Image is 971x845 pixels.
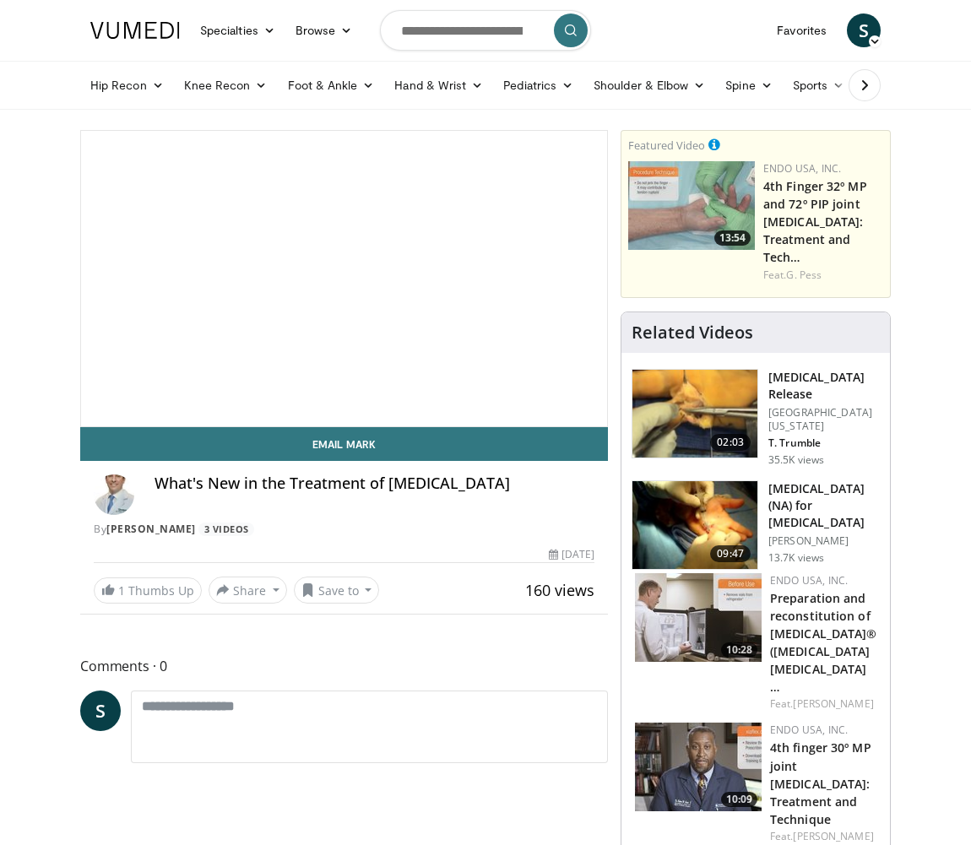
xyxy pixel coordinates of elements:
[632,481,757,569] img: atik_3.png.150x105_q85_crop-smart_upscale.jpg
[768,436,880,450] p: T. Trumble
[583,68,715,102] a: Shoulder & Elbow
[80,655,608,677] span: Comments 0
[198,523,254,537] a: 3 Videos
[493,68,583,102] a: Pediatrics
[174,68,278,102] a: Knee Recon
[635,723,762,811] a: 10:09
[80,427,608,461] a: Email Mark
[549,547,594,562] div: [DATE]
[380,10,591,51] input: Search topics, interventions
[770,696,877,712] div: Feat.
[632,369,880,467] a: 02:03 [MEDICAL_DATA] Release [GEOGRAPHIC_DATA][US_STATE] T. Trumble 35.5K views
[118,582,125,599] span: 1
[632,370,757,458] img: 38790_0000_3.png.150x105_q85_crop-smart_upscale.jpg
[714,230,751,246] span: 13:54
[80,691,121,731] a: S
[294,577,380,604] button: Save to
[770,739,871,826] a: 4th finger 30º MP joint [MEDICAL_DATA]: Treatment and Technique
[768,369,880,403] h3: [MEDICAL_DATA] Release
[721,792,757,807] span: 10:09
[80,68,174,102] a: Hip Recon
[768,534,880,548] p: [PERSON_NAME]
[632,480,880,570] a: 09:47 [MEDICAL_DATA] (NA) for [MEDICAL_DATA] [PERSON_NAME] 13.7K views
[628,138,705,153] small: Featured Video
[525,580,594,600] span: 160 views
[793,696,873,711] a: [PERSON_NAME]
[786,268,822,282] a: G. Pess
[628,161,755,250] a: 13:54
[710,434,751,451] span: 02:03
[768,480,880,531] h3: [MEDICAL_DATA] (NA) for [MEDICAL_DATA]
[635,723,762,811] img: 8065f212-d011-4f4d-b273-cea272d03683.150x105_q85_crop-smart_upscale.jpg
[94,474,134,515] img: Avatar
[783,68,855,102] a: Sports
[793,829,873,843] a: [PERSON_NAME]
[94,522,594,537] div: By
[770,829,876,844] div: Feat.
[763,178,867,265] a: 4th Finger 32º MP and 72º PIP joint [MEDICAL_DATA]: Treatment and Tech…
[768,453,824,467] p: 35.5K views
[847,14,881,47] a: S
[770,590,877,696] a: Preparation and reconstitution of [MEDICAL_DATA]® ([MEDICAL_DATA] [MEDICAL_DATA] …
[768,406,880,433] p: [GEOGRAPHIC_DATA][US_STATE]
[721,642,757,658] span: 10:28
[94,577,202,604] a: 1 Thumbs Up
[635,573,762,662] a: 10:28
[763,268,883,283] div: Feat.
[768,551,824,565] p: 13.7K views
[763,161,841,176] a: Endo USA, Inc.
[285,14,363,47] a: Browse
[209,577,287,604] button: Share
[770,723,848,737] a: Endo USA, Inc.
[632,322,753,343] h4: Related Videos
[770,573,848,588] a: Endo USA, Inc.
[635,573,762,662] img: ab89541e-13d0-49f0-812b-38e61ef681fd.150x105_q85_crop-smart_upscale.jpg
[106,522,196,536] a: [PERSON_NAME]
[155,474,594,493] h4: What's New in the Treatment of [MEDICAL_DATA]
[710,545,751,562] span: 09:47
[90,22,180,39] img: VuMedi Logo
[628,161,755,250] img: df76da42-88e9-456c-9474-e630a7cc5d98.150x105_q85_crop-smart_upscale.jpg
[190,14,285,47] a: Specialties
[81,131,607,426] video-js: Video Player
[767,14,837,47] a: Favorites
[715,68,782,102] a: Spine
[384,68,493,102] a: Hand & Wrist
[278,68,385,102] a: Foot & Ankle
